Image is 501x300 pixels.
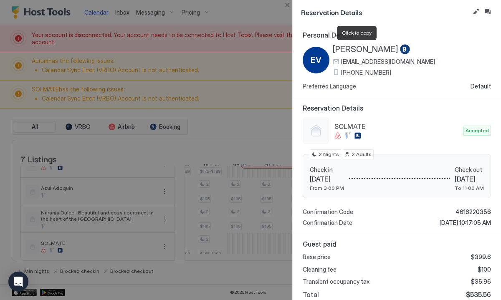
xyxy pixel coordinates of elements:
[471,253,491,261] span: $399.6
[466,290,491,299] span: $535.56
[483,7,493,17] button: Inbox
[303,104,491,112] span: Reservation Details
[301,7,469,17] span: Reservation Details
[352,151,372,158] span: 2 Adults
[310,175,344,183] span: [DATE]
[303,253,331,261] span: Base price
[333,44,398,55] span: [PERSON_NAME]
[342,29,372,37] span: Click to copy
[455,175,484,183] span: [DATE]
[455,166,484,174] span: Check out
[310,166,344,174] span: Check in
[310,185,344,191] span: From 3:00 PM
[8,272,28,292] div: Open Intercom Messenger
[303,208,353,216] span: Confirmation Code
[471,7,481,17] button: Edit reservation
[311,54,321,66] span: EV
[303,31,491,39] span: Personal Details
[341,58,435,66] span: [EMAIL_ADDRESS][DOMAIN_NAME]
[471,83,491,90] span: Default
[440,219,491,227] span: [DATE] 10:17:05 AM
[303,266,337,273] span: Cleaning fee
[303,219,352,227] span: Confirmation Date
[455,208,491,216] span: 4616220356
[466,127,489,134] span: Accepted
[319,151,339,158] span: 2 Nights
[478,266,491,273] span: $100
[334,122,460,131] span: SOLMATE
[303,290,319,299] span: Total
[455,185,484,191] span: To 11:00 AM
[303,83,356,90] span: Preferred Language
[303,278,369,285] span: Transient occupancy tax
[471,278,491,285] span: $35.96
[341,69,391,76] span: [PHONE_NUMBER]
[303,240,491,248] span: Guest paid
